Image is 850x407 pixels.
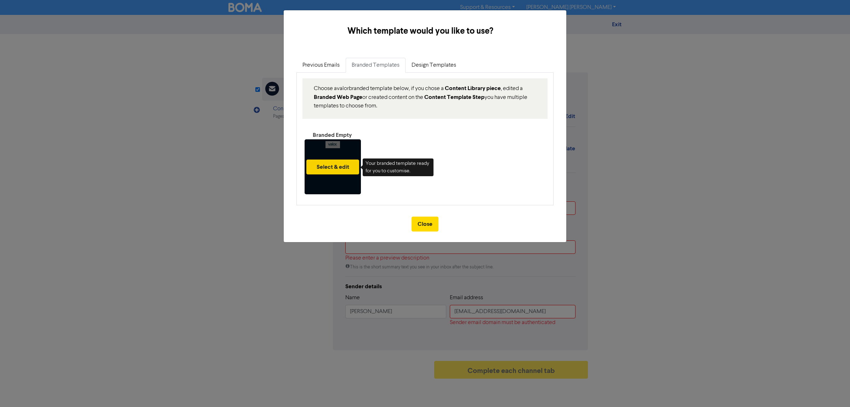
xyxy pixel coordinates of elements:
[314,94,362,101] strong: Branded Web Page
[424,94,484,101] strong: Content Template Step
[304,131,360,139] div: Branded Empty
[363,158,433,176] div: Your branded template ready for you to customise.
[412,217,438,232] button: Close
[289,25,551,38] h5: Which template would you like to use?
[815,373,850,407] iframe: Chat Widget
[314,84,536,110] p: Choose a valor branded template below, if you chose a , edited a or created content on the you ha...
[445,85,501,92] strong: Content Library piece
[296,58,346,73] a: Previous Emails
[346,58,406,73] a: Branded Templates
[406,58,462,73] a: Design Templates
[306,160,359,174] button: Select & edit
